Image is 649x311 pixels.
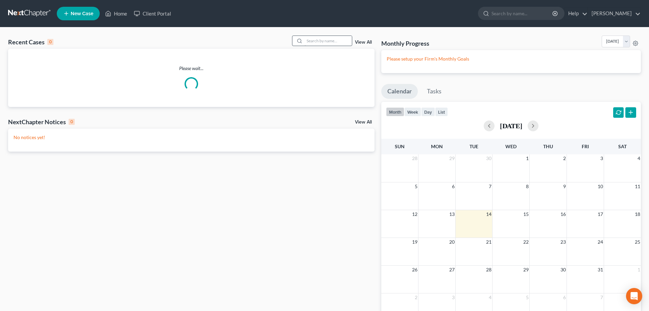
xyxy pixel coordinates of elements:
a: Help [565,7,587,20]
a: Home [102,7,130,20]
span: Wed [505,143,516,149]
p: No notices yet! [14,134,369,141]
div: Open Intercom Messenger [626,288,642,304]
span: 3 [451,293,455,302]
span: 7 [488,182,492,191]
a: Client Portal [130,7,174,20]
button: month [386,107,404,116]
input: Search by name... [491,7,553,20]
span: 8 [525,182,529,191]
span: 26 [411,266,418,274]
span: Sun [395,143,405,149]
span: 17 [597,210,604,218]
span: 9 [562,182,567,191]
span: Fri [582,143,589,149]
span: 1 [525,154,529,162]
span: 11 [634,182,641,191]
p: Please setup your Firm's Monthly Goals [387,55,635,62]
span: 15 [523,210,529,218]
div: NextChapter Notices [8,118,75,126]
span: 24 [597,238,604,246]
a: View All [355,120,372,125]
span: 18 [634,210,641,218]
p: Please wait... [8,65,375,72]
span: Sat [618,143,627,149]
span: Thu [543,143,553,149]
h2: [DATE] [500,122,522,129]
span: 29 [523,266,529,274]
span: 5 [414,182,418,191]
span: 30 [560,266,567,274]
span: 16 [560,210,567,218]
a: Tasks [421,84,448,99]
span: 31 [597,266,604,274]
button: day [421,107,435,116]
span: 2 [414,293,418,302]
span: 23 [560,238,567,246]
span: 21 [485,238,492,246]
h3: Monthly Progress [381,39,429,47]
div: 0 [69,119,75,125]
span: 2 [562,154,567,162]
span: 28 [485,266,492,274]
span: 4 [488,293,492,302]
span: 20 [449,238,455,246]
a: [PERSON_NAME] [588,7,641,20]
div: Recent Cases [8,38,53,46]
span: 6 [451,182,455,191]
span: 28 [411,154,418,162]
span: 7 [600,293,604,302]
button: week [404,107,421,116]
span: 5 [525,293,529,302]
span: 19 [411,238,418,246]
span: 6 [562,293,567,302]
a: View All [355,40,372,45]
div: 0 [47,39,53,45]
span: Tue [470,143,478,149]
span: 29 [449,154,455,162]
span: Mon [431,143,443,149]
a: Calendar [381,84,418,99]
button: list [435,107,448,116]
span: 14 [485,210,492,218]
span: 30 [485,154,492,162]
span: New Case [71,11,93,16]
span: 1 [637,266,641,274]
span: 3 [600,154,604,162]
span: 22 [523,238,529,246]
span: 25 [634,238,641,246]
span: 4 [637,154,641,162]
span: 12 [411,210,418,218]
span: 10 [597,182,604,191]
input: Search by name... [305,36,352,46]
span: 27 [449,266,455,274]
span: 13 [449,210,455,218]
